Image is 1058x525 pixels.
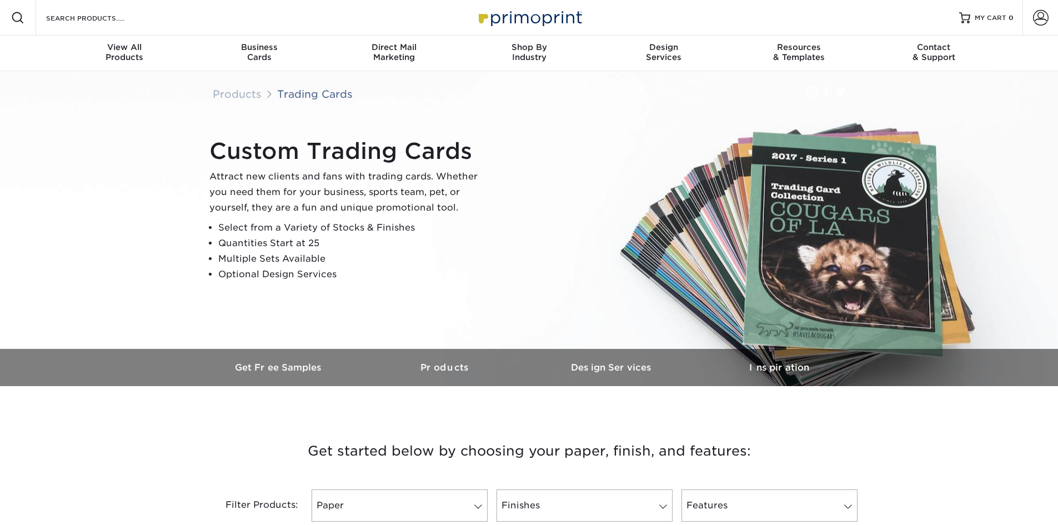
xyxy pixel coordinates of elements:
h3: Design Services [529,362,696,373]
div: Marketing [327,42,462,62]
div: Products [57,42,192,62]
span: View All [57,42,192,52]
a: Products [213,88,262,100]
a: Shop ByIndustry [462,36,596,71]
input: SEARCH PRODUCTS..... [45,11,153,24]
span: Design [596,42,731,52]
a: Get Free Samples [196,349,363,386]
li: Quantities Start at 25 [218,236,487,251]
span: Contact [866,42,1001,52]
h3: Get Free Samples [196,362,363,373]
img: Primoprint [474,6,585,29]
a: Features [681,489,858,522]
span: Direct Mail [327,42,462,52]
span: Shop By [462,42,596,52]
span: Business [192,42,327,52]
h3: Inspiration [696,362,863,373]
span: 0 [1009,14,1014,22]
div: Services [596,42,731,62]
a: Inspiration [696,349,863,386]
a: Finishes [497,489,673,522]
li: Select from a Variety of Stocks & Finishes [218,220,487,236]
a: DesignServices [596,36,731,71]
div: & Templates [731,42,866,62]
a: View AllProducts [57,36,192,71]
a: Design Services [529,349,696,386]
span: MY CART [975,13,1006,23]
h1: Custom Trading Cards [209,138,487,164]
div: Industry [462,42,596,62]
li: Multiple Sets Available [218,251,487,267]
span: Resources [731,42,866,52]
p: Attract new clients and fans with trading cards. Whether you need them for your business, sports ... [209,169,487,216]
a: Paper [312,489,488,522]
a: Trading Cards [277,88,353,100]
a: BusinessCards [192,36,327,71]
li: Optional Design Services [218,267,487,282]
a: Contact& Support [866,36,1001,71]
div: & Support [866,42,1001,62]
a: Direct MailMarketing [327,36,462,71]
div: Cards [192,42,327,62]
div: Filter Products: [196,489,307,522]
a: Products [363,349,529,386]
h3: Get started below by choosing your paper, finish, and features: [204,426,854,476]
h3: Products [363,362,529,373]
a: Resources& Templates [731,36,866,71]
